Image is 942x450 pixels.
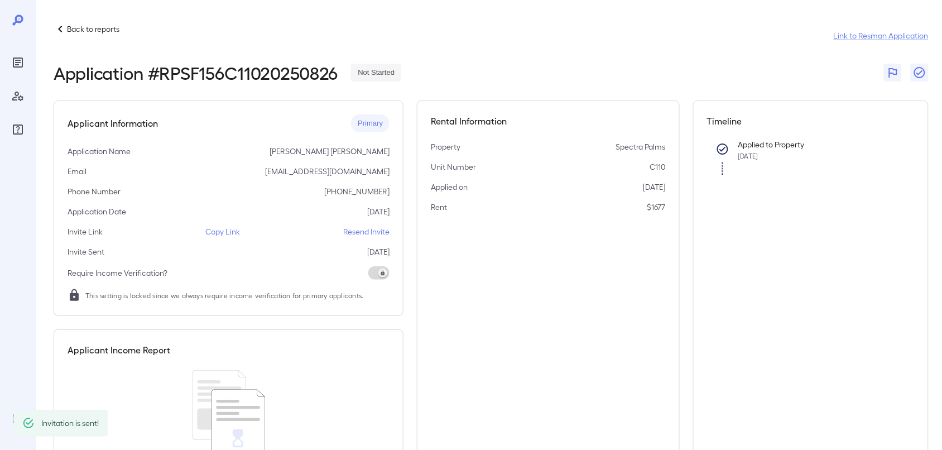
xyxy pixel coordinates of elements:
[68,146,131,157] p: Application Name
[68,206,126,217] p: Application Date
[270,146,390,157] p: [PERSON_NAME] [PERSON_NAME]
[616,141,666,152] p: Spectra Palms
[431,161,476,173] p: Unit Number
[68,117,158,130] h5: Applicant Information
[707,114,915,128] h5: Timeline
[643,181,666,193] p: [DATE]
[68,166,86,177] p: Email
[650,161,666,173] p: C110
[68,186,121,197] p: Phone Number
[351,118,390,129] span: Primary
[911,64,929,82] button: Close Report
[68,246,104,257] p: Invite Sent
[68,343,170,357] h5: Applicant Income Report
[9,121,27,138] div: FAQ
[54,63,338,83] h2: Application # RPSF156C11020250826
[367,206,390,217] p: [DATE]
[351,68,401,78] span: Not Started
[67,23,119,35] p: Back to reports
[9,410,27,428] div: Log Out
[68,226,103,237] p: Invite Link
[431,114,665,128] h5: Rental Information
[834,30,929,41] a: Link to Resman Application
[324,186,390,197] p: [PHONE_NUMBER]
[431,202,447,213] p: Rent
[265,166,390,177] p: [EMAIL_ADDRESS][DOMAIN_NAME]
[9,54,27,71] div: Reports
[41,413,99,433] div: Invitation is sent!
[367,246,390,257] p: [DATE]
[884,64,902,82] button: Flag Report
[738,152,758,160] span: [DATE]
[85,290,364,301] span: This setting is locked since we always require income verification for primary applicants.
[738,139,897,150] p: Applied to Property
[431,181,468,193] p: Applied on
[343,226,390,237] p: Resend Invite
[431,141,460,152] p: Property
[206,226,241,237] p: Copy Link
[9,87,27,105] div: Manage Users
[68,267,167,279] p: Require Income Verification?
[647,202,666,213] p: $1677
